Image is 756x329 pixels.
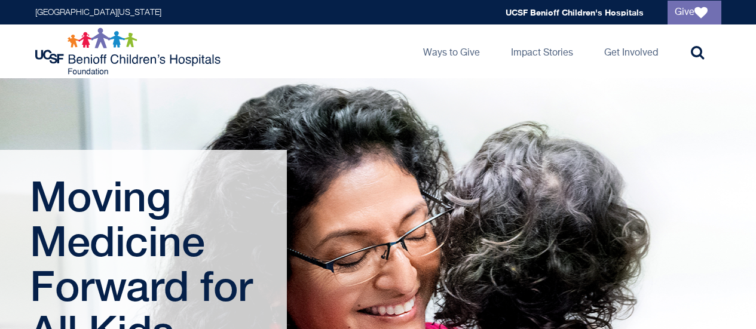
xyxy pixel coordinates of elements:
[35,8,161,17] a: [GEOGRAPHIC_DATA][US_STATE]
[35,27,224,75] img: Logo for UCSF Benioff Children's Hospitals Foundation
[668,1,721,24] a: Give
[506,7,644,17] a: UCSF Benioff Children's Hospitals
[414,24,489,78] a: Ways to Give
[595,24,668,78] a: Get Involved
[501,24,583,78] a: Impact Stories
